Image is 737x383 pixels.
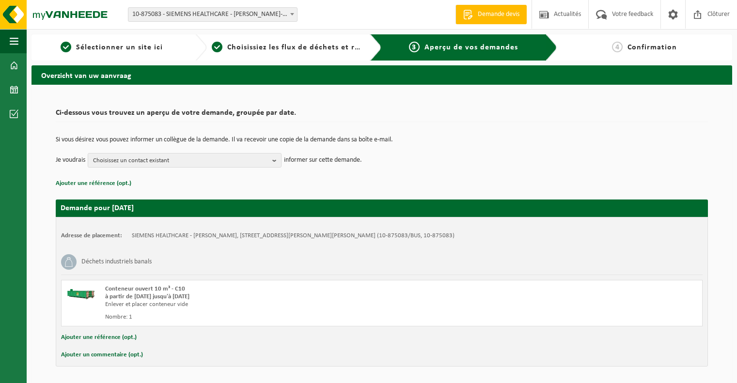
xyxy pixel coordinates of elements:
[31,65,732,84] h2: Overzicht van uw aanvraag
[105,293,189,300] strong: à partir de [DATE] jusqu'à [DATE]
[627,44,677,51] span: Confirmation
[61,349,143,361] button: Ajouter un commentaire (opt.)
[56,109,708,122] h2: Ci-dessous vous trouvez un aperçu de votre demande, groupée par date.
[475,10,522,19] span: Demande devis
[212,42,363,53] a: 2Choisissiez les flux de déchets et récipients
[128,8,297,21] span: 10-875083 - SIEMENS HEALTHCARE - WAUTHIER BRAINE - WAUTHIER-BRAINE
[61,331,137,344] button: Ajouter une référence (opt.)
[61,204,134,212] strong: Demande pour [DATE]
[409,42,420,52] span: 3
[93,153,268,168] span: Choisissez un contact existant
[284,153,362,168] p: informer sur cette demande.
[61,42,71,52] span: 1
[81,254,152,270] h3: Déchets industriels banals
[88,153,282,168] button: Choisissez un contact existant
[61,232,122,239] strong: Adresse de placement:
[36,42,188,53] a: 1Sélectionner un site ici
[455,5,527,24] a: Demande devis
[105,286,185,292] span: Conteneur ouvert 10 m³ - C10
[105,313,421,321] div: Nombre: 1
[56,153,85,168] p: Je voudrais
[612,42,623,52] span: 4
[76,44,163,51] span: Sélectionner un site ici
[56,137,708,143] p: Si vous désirez vous pouvez informer un collègue de la demande. Il va recevoir une copie de la de...
[227,44,389,51] span: Choisissiez les flux de déchets et récipients
[56,177,131,190] button: Ajouter une référence (opt.)
[132,232,455,240] td: SIEMENS HEALTHCARE - [PERSON_NAME], [STREET_ADDRESS][PERSON_NAME][PERSON_NAME] (10-875083/BUS, 10...
[424,44,518,51] span: Aperçu de vos demandes
[105,301,421,308] div: Enlever et placer conteneur vide
[128,7,298,22] span: 10-875083 - SIEMENS HEALTHCARE - WAUTHIER BRAINE - WAUTHIER-BRAINE
[212,42,222,52] span: 2
[66,285,95,300] img: HK-XC-10-GN-00.png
